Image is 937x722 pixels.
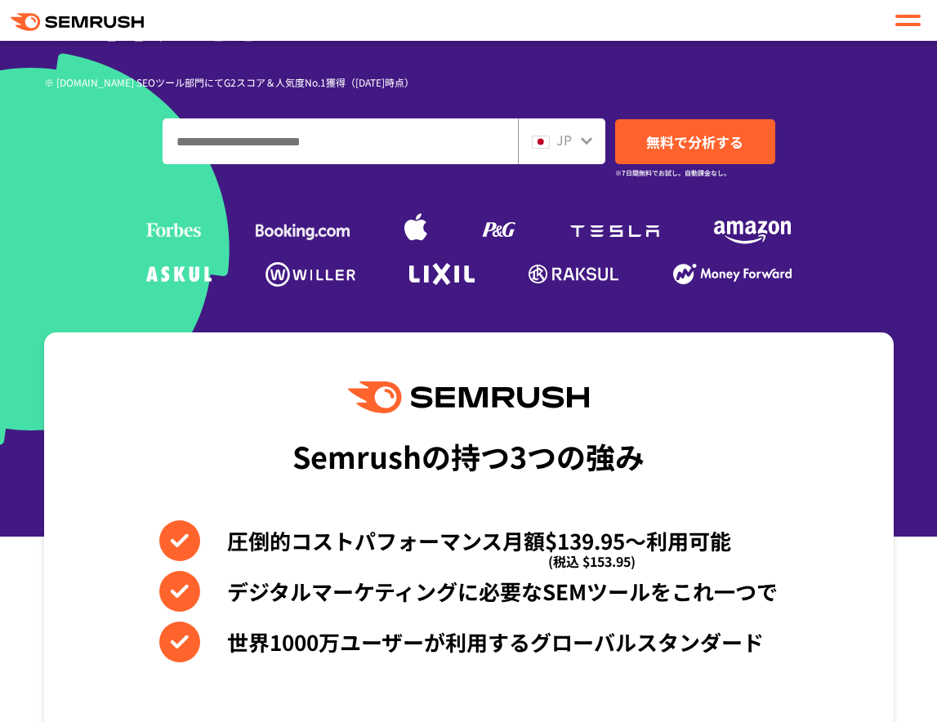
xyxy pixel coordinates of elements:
[159,622,778,662] li: 世界1000万ユーザーが利用するグローバルスタンダード
[556,130,572,149] span: JP
[292,426,645,486] div: Semrushの持つ3つの強み
[615,119,775,164] a: 無料で分析する
[646,131,743,152] span: 無料で分析する
[163,119,517,163] input: ドメイン、キーワードまたはURLを入力してください
[44,74,469,90] div: ※ [DOMAIN_NAME] SEOツール部門にてG2スコア＆人気度No.1獲得（[DATE]時点）
[159,571,778,612] li: デジタルマーケティングに必要なSEMツールをこれ一つで
[615,165,730,180] small: ※7日間無料でお試し。自動課金なし。
[548,541,636,582] span: (税込 $153.95)
[348,381,588,413] img: Semrush
[159,520,778,561] li: 圧倒的コストパフォーマンス月額$139.95〜利用可能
